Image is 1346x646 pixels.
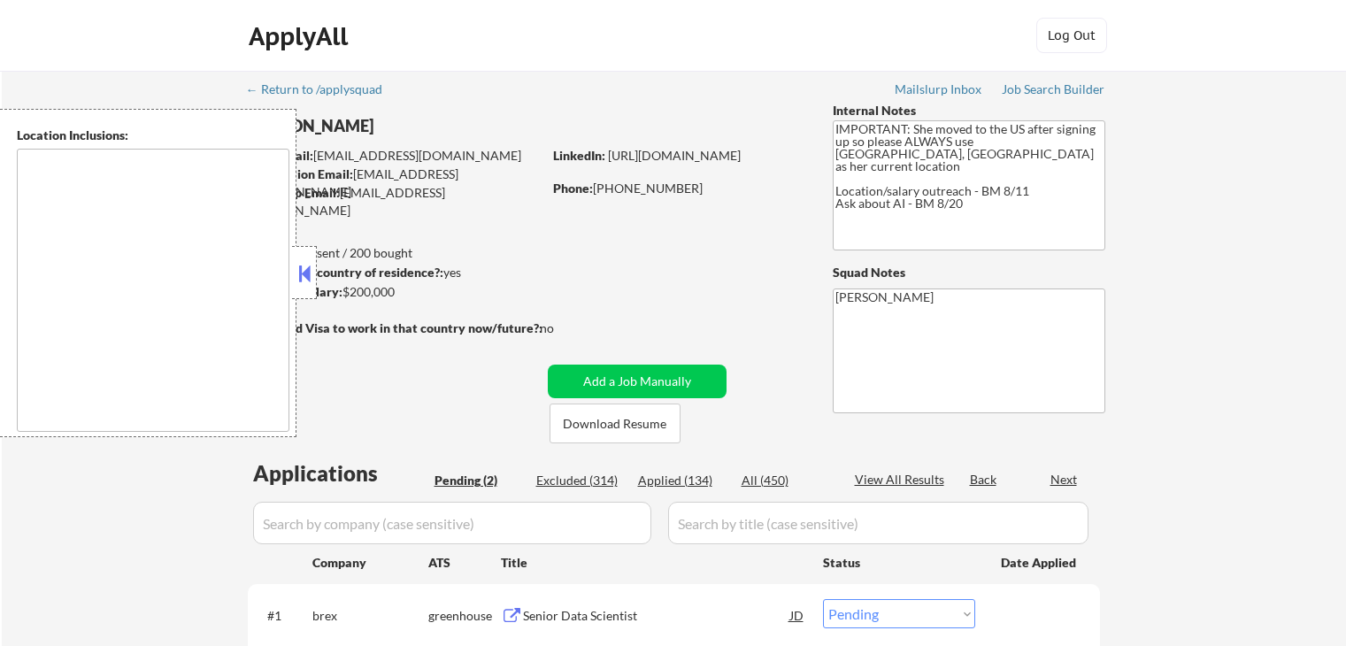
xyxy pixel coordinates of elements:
[246,83,399,96] div: ← Return to /applysquad
[638,472,727,489] div: Applied (134)
[249,165,542,200] div: [EMAIL_ADDRESS][DOMAIN_NAME]
[553,148,605,163] strong: LinkedIn:
[501,554,806,572] div: Title
[855,471,950,488] div: View All Results
[1050,471,1079,488] div: Next
[742,472,830,489] div: All (450)
[247,283,542,301] div: $200,000
[17,127,289,144] div: Location Inclusions:
[523,607,790,625] div: Senior Data Scientist
[1036,18,1107,53] button: Log Out
[428,554,501,572] div: ATS
[249,147,542,165] div: [EMAIL_ADDRESS][DOMAIN_NAME]
[550,404,681,443] button: Download Resume
[435,472,523,489] div: Pending (2)
[788,599,806,631] div: JD
[536,472,625,489] div: Excluded (314)
[895,83,983,96] div: Mailslurp Inbox
[246,82,399,100] a: ← Return to /applysquad
[247,244,542,262] div: 134 sent / 200 bought
[833,102,1105,119] div: Internal Notes
[253,463,428,484] div: Applications
[267,607,298,625] div: #1
[833,264,1105,281] div: Squad Notes
[1001,554,1079,572] div: Date Applied
[1002,83,1105,96] div: Job Search Builder
[312,607,428,625] div: brex
[247,264,536,281] div: yes
[540,319,590,337] div: no
[248,115,611,137] div: [PERSON_NAME]
[608,148,741,163] a: [URL][DOMAIN_NAME]
[253,502,651,544] input: Search by company (case sensitive)
[312,554,428,572] div: Company
[823,546,975,578] div: Status
[249,21,353,51] div: ApplyAll
[428,607,501,625] div: greenhouse
[548,365,727,398] button: Add a Job Manually
[895,82,983,100] a: Mailslurp Inbox
[553,181,593,196] strong: Phone:
[248,184,542,219] div: [EMAIL_ADDRESS][DOMAIN_NAME]
[668,502,1088,544] input: Search by title (case sensitive)
[247,265,443,280] strong: Can work in country of residence?:
[553,180,804,197] div: [PHONE_NUMBER]
[248,320,542,335] strong: Will need Visa to work in that country now/future?:
[970,471,998,488] div: Back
